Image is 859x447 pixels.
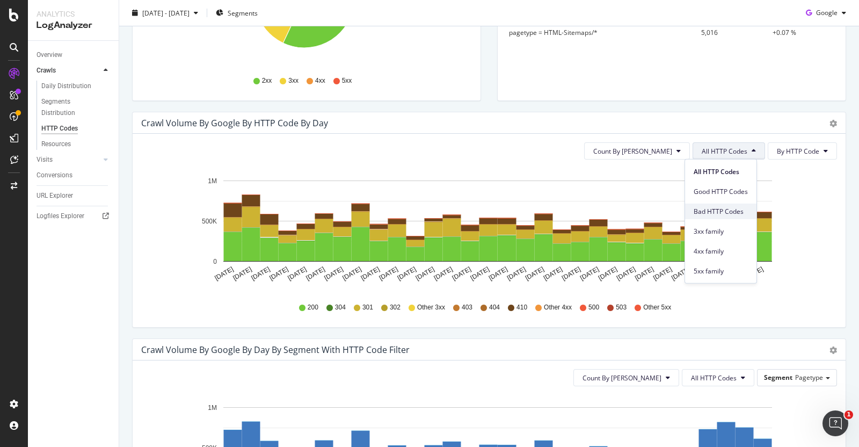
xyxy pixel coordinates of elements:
[41,139,71,150] div: Resources
[37,49,111,61] a: Overview
[208,404,217,412] text: 1M
[694,186,748,196] span: Good HTTP Codes
[315,76,325,85] span: 4xx
[362,303,373,312] span: 301
[693,142,765,160] button: All HTTP Codes
[616,303,627,312] span: 503
[41,123,111,134] a: HTTP Codes
[37,154,53,165] div: Visits
[37,190,111,201] a: URL Explorer
[702,147,747,156] span: All HTTP Codes
[593,147,672,156] span: Count By Day
[588,303,599,312] span: 500
[341,265,363,282] text: [DATE]
[37,170,72,181] div: Conversions
[142,8,190,17] span: [DATE] - [DATE]
[37,9,110,19] div: Analytics
[141,168,827,293] svg: A chart.
[768,142,837,160] button: By HTTP Code
[694,167,748,176] span: All HTTP Codes
[764,373,792,382] span: Segment
[634,265,655,282] text: [DATE]
[41,96,101,119] div: Segments Distribution
[37,65,100,76] a: Crawls
[816,8,838,17] span: Google
[335,303,346,312] span: 304
[308,303,318,312] span: 200
[584,142,690,160] button: Count By [PERSON_NAME]
[37,154,100,165] a: Visits
[288,76,299,85] span: 3xx
[509,28,598,37] span: pagetype = HTML-Sitemaps/*
[694,206,748,216] span: Bad HTTP Codes
[506,265,527,282] text: [DATE]
[231,265,253,282] text: [DATE]
[41,139,111,150] a: Resources
[516,303,527,312] span: 410
[128,4,202,21] button: [DATE] - [DATE]
[544,303,572,312] span: Other 4xx
[41,123,78,134] div: HTTP Codes
[682,369,754,386] button: All HTTP Codes
[41,81,91,92] div: Daily Distribution
[579,265,600,282] text: [DATE]
[141,118,328,128] div: Crawl Volume by google by HTTP Code by Day
[378,265,399,282] text: [DATE]
[542,265,564,282] text: [DATE]
[560,265,582,282] text: [DATE]
[451,265,472,282] text: [DATE]
[433,265,454,282] text: [DATE]
[323,265,345,282] text: [DATE]
[37,211,84,222] div: Logfiles Explorer
[417,303,445,312] span: Other 3xx
[202,218,217,225] text: 500K
[342,76,352,85] span: 5xx
[37,211,111,222] a: Logfiles Explorer
[487,265,509,282] text: [DATE]
[694,226,748,236] span: 3xx family
[691,373,737,383] span: All HTTP Codes
[41,81,111,92] a: Daily Distribution
[37,170,111,181] a: Conversions
[41,96,111,119] a: Segments Distribution
[287,265,308,282] text: [DATE]
[213,258,217,265] text: 0
[773,28,796,37] span: +0.07 %
[829,120,837,127] div: gear
[694,246,748,256] span: 4xx family
[573,369,679,386] button: Count By [PERSON_NAME]
[524,265,545,282] text: [DATE]
[141,344,410,355] div: Crawl Volume by google by Day by Segment with HTTP Code Filter
[795,373,823,382] span: Pagetype
[670,265,691,282] text: [DATE]
[583,373,661,383] span: Count By Day
[305,265,326,282] text: [DATE]
[597,265,618,282] text: [DATE]
[469,265,491,282] text: [DATE]
[262,76,272,85] span: 2xx
[208,177,217,185] text: 1M
[701,28,718,37] span: 5,016
[37,19,110,32] div: LogAnalyzer
[694,266,748,276] span: 5xx family
[268,265,289,282] text: [DATE]
[396,265,418,282] text: [DATE]
[37,49,62,61] div: Overview
[615,265,637,282] text: [DATE]
[802,4,850,21] button: Google
[489,303,500,312] span: 404
[390,303,401,312] span: 302
[845,410,853,419] span: 1
[228,8,258,17] span: Segments
[643,303,671,312] span: Other 5xx
[37,190,73,201] div: URL Explorer
[822,410,848,436] iframe: Intercom live chat
[829,347,837,354] div: gear
[213,265,235,282] text: [DATE]
[462,303,472,312] span: 403
[360,265,381,282] text: [DATE]
[414,265,436,282] text: [DATE]
[37,65,56,76] div: Crawls
[652,265,673,282] text: [DATE]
